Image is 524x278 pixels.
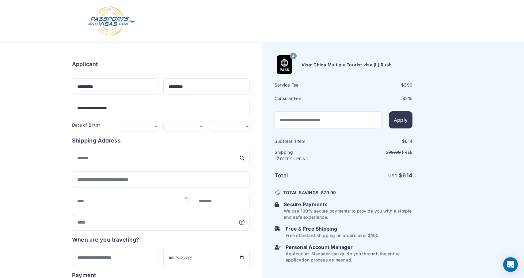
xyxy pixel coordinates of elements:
img: Logo [87,6,136,36]
span: $ [321,190,336,196]
button: Apply [389,111,412,128]
div: $ [344,95,412,102]
svg: More information [239,219,245,225]
span: FREE SHIPPING [280,157,308,161]
h6: Personal Account Manager [286,243,412,251]
h6: Applicant [72,60,98,69]
span: 614 [402,172,412,179]
h6: Secure Payments [284,201,412,208]
div: Open Intercom Messenger [503,257,518,272]
h6: Shipping Address [72,136,250,145]
span: 79.99 [324,190,336,195]
h6: Subtotal · item [275,138,343,144]
h6: Consular Fee [275,95,343,102]
strong: $ [399,172,412,179]
p: We use 100% secure payments to provide you with a simple and safe experience. [284,208,412,220]
h6: Service Fee [275,82,343,88]
h6: When are you traveling? [72,235,139,244]
h6: Visa: China Multiple Tourist visa (L) Rush [302,62,392,68]
span: USD [388,173,397,178]
h6: Total [275,171,343,180]
span: Free [402,150,412,155]
label: Date of Birth* [72,122,100,128]
p: Free standard shipping on orders over $100. [286,232,380,239]
div: $ [344,82,412,88]
span: TOTAL SAVINGS [283,190,318,196]
p: $ [344,149,412,155]
span: 1 [294,139,296,144]
span: 215 [405,96,412,101]
h6: Shipping [275,149,343,161]
span: 399 [404,82,412,87]
p: An Account Manager can guide you through the entire application process as needed. [286,251,412,263]
span: 79.99 [389,150,401,155]
div: $ [344,138,412,144]
h6: Free & Free Shipping [286,225,380,232]
span: 614 [405,139,412,144]
img: Product Name [275,55,294,74]
span: 4 [292,52,294,60]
